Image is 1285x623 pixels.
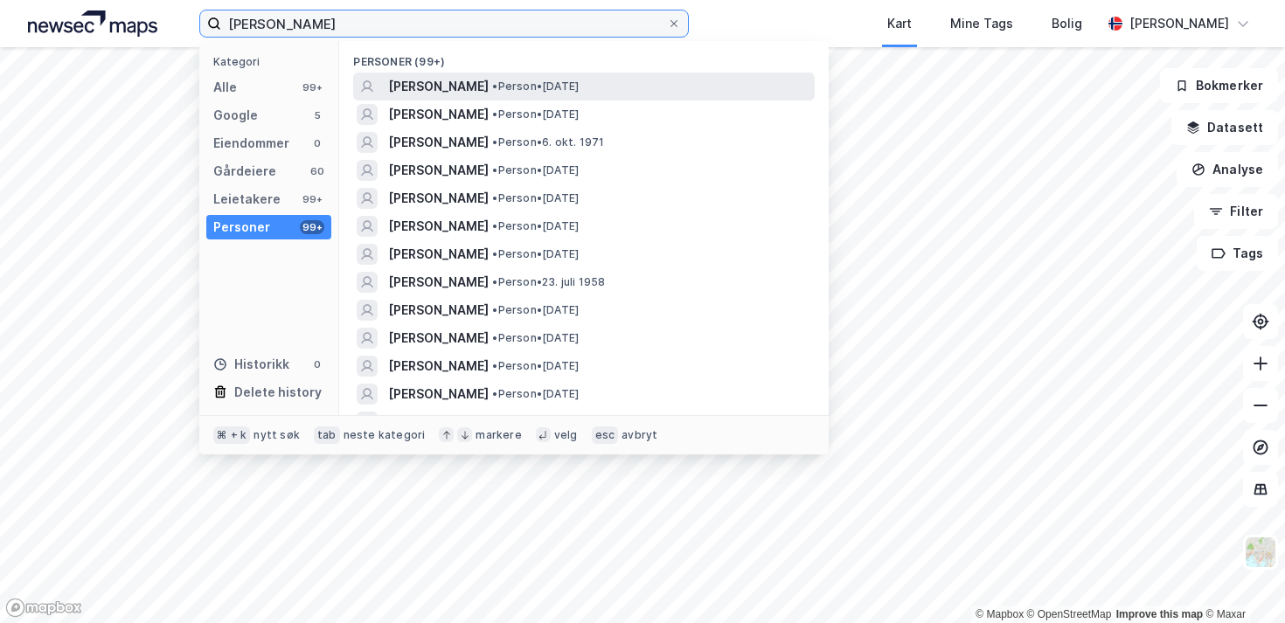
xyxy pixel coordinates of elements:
div: tab [314,426,340,444]
span: [PERSON_NAME] [388,216,489,237]
span: Person • [DATE] [492,219,579,233]
div: Google [213,105,258,126]
div: esc [592,426,619,444]
span: • [492,331,497,344]
div: Mine Tags [950,13,1013,34]
div: 60 [310,164,324,178]
div: Bolig [1052,13,1082,34]
div: Kart [887,13,912,34]
a: OpenStreetMap [1027,608,1112,620]
a: Mapbox homepage [5,598,82,618]
div: avbryt [622,428,657,442]
span: Person • [DATE] [492,303,579,317]
span: [PERSON_NAME] [388,132,489,153]
div: Personer (99+) [339,41,829,73]
span: Person • [DATE] [492,163,579,177]
input: Søk på adresse, matrikkel, gårdeiere, leietakere eller personer [221,10,667,37]
span: • [492,135,497,149]
div: 99+ [300,80,324,94]
span: [PERSON_NAME] [388,160,489,181]
span: • [492,303,497,316]
div: [PERSON_NAME] [1129,13,1229,34]
div: Kategori [213,55,331,68]
img: Z [1244,536,1277,569]
span: • [492,191,497,204]
span: • [492,275,497,288]
span: [PERSON_NAME] [388,412,489,433]
div: velg [554,428,578,442]
span: [PERSON_NAME] [388,356,489,377]
span: [PERSON_NAME] [388,384,489,405]
span: Person • 6. okt. 1971 [492,135,604,149]
div: markere [476,428,521,442]
span: [PERSON_NAME] [388,328,489,349]
button: Tags [1197,236,1278,271]
span: • [492,247,497,260]
span: Person • [DATE] [492,331,579,345]
span: [PERSON_NAME] [388,272,489,293]
span: [PERSON_NAME] [388,300,489,321]
span: Person • [DATE] [492,359,579,373]
span: Person • [DATE] [492,387,579,401]
div: Leietakere [213,189,281,210]
span: Person • [DATE] [492,191,579,205]
button: Filter [1194,194,1278,229]
div: 99+ [300,220,324,234]
div: 5 [310,108,324,122]
div: Alle [213,77,237,98]
span: Person • [DATE] [492,107,579,121]
span: • [492,359,497,372]
div: 99+ [300,192,324,206]
iframe: Chat Widget [1198,539,1285,623]
span: • [492,107,497,121]
a: Mapbox [976,608,1024,620]
div: Personer [213,217,270,238]
span: [PERSON_NAME] [388,188,489,209]
button: Analyse [1177,152,1278,187]
span: • [492,80,497,93]
span: • [492,163,497,177]
div: 0 [310,357,324,371]
span: [PERSON_NAME] [388,76,489,97]
div: ⌘ + k [213,426,250,444]
div: Gårdeiere [213,161,276,182]
div: Historikk [213,354,289,375]
div: Kontrollprogram for chat [1198,539,1285,623]
button: Datasett [1171,110,1278,145]
button: Bokmerker [1160,68,1278,103]
div: nytt søk [254,428,300,442]
div: 0 [310,136,324,150]
span: Person • [DATE] [492,80,579,93]
a: Improve this map [1116,608,1203,620]
span: [PERSON_NAME] [388,104,489,125]
span: [PERSON_NAME] [388,244,489,265]
span: • [492,387,497,400]
span: • [492,219,497,232]
div: neste kategori [344,428,426,442]
img: logo.a4113a55bc3d86da70a041830d287a7e.svg [28,10,157,37]
span: Person • [DATE] [492,247,579,261]
div: Eiendommer [213,133,289,154]
span: Person • 23. juli 1958 [492,275,605,289]
div: Delete history [234,382,322,403]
